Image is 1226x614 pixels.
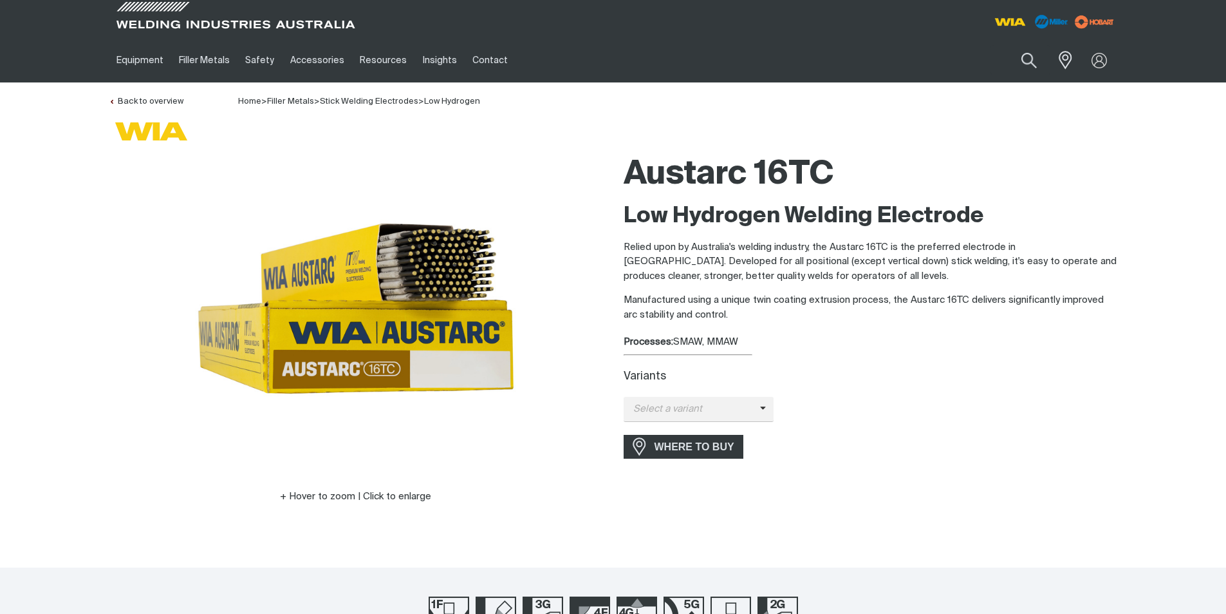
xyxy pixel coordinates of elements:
[624,435,744,459] a: WHERE TO BUY
[465,38,515,82] a: Contact
[1071,12,1118,32] img: miller
[418,97,424,106] span: >
[267,97,314,106] a: Filler Metals
[624,335,1118,350] div: SMAW, MMAW
[109,38,171,82] a: Equipment
[1007,45,1051,75] button: Search products
[624,293,1118,322] p: Manufactured using a unique twin coating extrusion process, the Austarc 16TC delivers significant...
[624,337,673,347] strong: Processes:
[238,96,261,106] a: Home
[283,38,352,82] a: Accessories
[171,38,237,82] a: Filler Metals
[109,97,183,106] a: Back to overview of Low Hydrogen
[990,45,1050,75] input: Product name or item number...
[414,38,464,82] a: Insights
[624,240,1118,284] p: Relied upon by Australia's welding industry, the Austarc 16TC is the preferred electrode in [GEOG...
[238,97,261,106] span: Home
[314,97,320,106] span: >
[624,371,666,382] label: Variants
[195,148,517,470] img: Austarc 16TC
[272,489,439,504] button: Hover to zoom | Click to enlarge
[352,38,414,82] a: Resources
[624,402,760,417] span: Select a variant
[624,202,1118,231] h2: Low Hydrogen Welding Electrode
[109,38,866,82] nav: Main
[424,97,480,106] a: Low Hydrogen
[320,97,418,106] a: Stick Welding Electrodes
[646,437,743,457] span: WHERE TO BUY
[261,97,267,106] span: >
[237,38,282,82] a: Safety
[624,154,1118,196] h1: Austarc 16TC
